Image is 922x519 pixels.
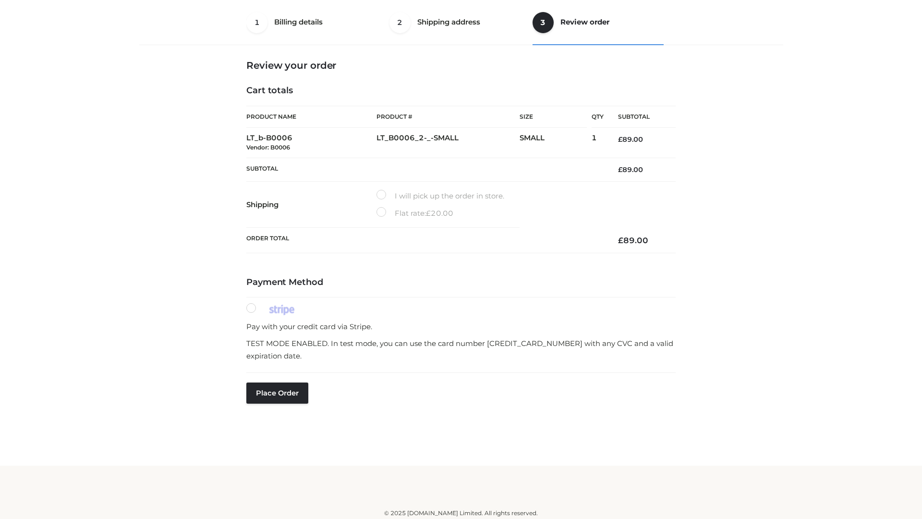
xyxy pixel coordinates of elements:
th: Subtotal [604,106,676,128]
button: Place order [246,383,308,404]
th: Product # [376,106,520,128]
div: © 2025 [DOMAIN_NAME] Limited. All rights reserved. [143,508,779,518]
bdi: 20.00 [426,209,453,218]
th: Order Total [246,228,604,253]
h3: Review your order [246,60,676,71]
span: £ [618,135,622,144]
h4: Payment Method [246,277,676,288]
span: £ [426,209,431,218]
label: I will pick up the order in store. [376,190,504,202]
bdi: 89.00 [618,135,643,144]
th: Product Name [246,106,376,128]
td: 1 [592,128,604,158]
th: Subtotal [246,158,604,181]
span: £ [618,165,622,174]
td: SMALL [520,128,592,158]
bdi: 89.00 [618,235,648,245]
small: Vendor: B0006 [246,144,290,151]
th: Qty [592,106,604,128]
bdi: 89.00 [618,165,643,174]
label: Flat rate: [376,207,453,220]
th: Size [520,106,587,128]
p: TEST MODE ENABLED. In test mode, you can use the card number [CREDIT_CARD_NUMBER] with any CVC an... [246,337,676,362]
td: LT_b-B0006 [246,128,376,158]
th: Shipping [246,182,376,228]
h4: Cart totals [246,86,676,96]
td: LT_B0006_2-_-SMALL [376,128,520,158]
span: £ [618,235,623,245]
p: Pay with your credit card via Stripe. [246,321,676,333]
